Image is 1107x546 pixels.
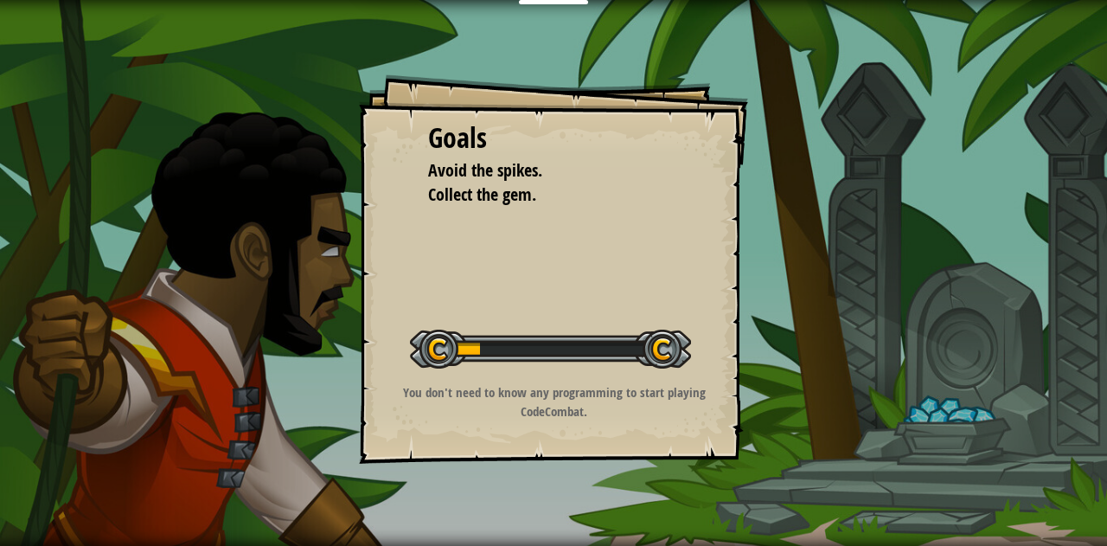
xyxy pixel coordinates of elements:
[428,158,542,182] span: Avoid the spikes.
[381,383,727,421] p: You don't need to know any programming to start playing CodeCombat.
[406,158,675,183] li: Avoid the spikes.
[428,119,679,158] div: Goals
[428,183,536,206] span: Collect the gem.
[406,183,675,208] li: Collect the gem.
